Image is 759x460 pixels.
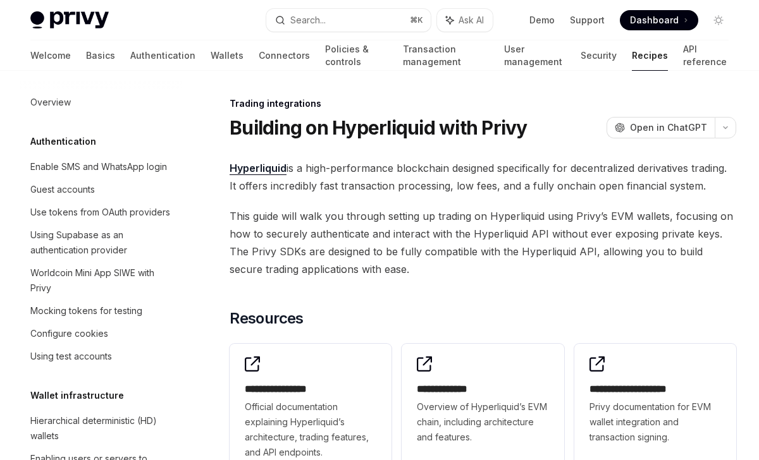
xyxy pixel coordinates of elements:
span: Privy documentation for EVM wallet integration and transaction signing. [589,399,721,445]
a: Welcome [30,40,71,71]
a: Recipes [632,40,668,71]
a: Enable SMS and WhatsApp login [20,155,182,178]
a: Mocking tokens for testing [20,300,182,322]
a: Demo [529,14,555,27]
div: Enable SMS and WhatsApp login [30,159,167,174]
div: Search... [290,13,326,28]
a: Dashboard [620,10,698,30]
div: Configure cookies [30,326,108,341]
div: Guest accounts [30,182,95,197]
a: Using test accounts [20,345,182,368]
a: Policies & controls [325,40,388,71]
div: Worldcoin Mini App SIWE with Privy [30,265,175,296]
a: Authentication [130,40,195,71]
span: This guide will walk you through setting up trading on Hyperliquid using Privy’s EVM wallets, foc... [230,207,736,278]
a: API reference [683,40,729,71]
span: Official documentation explaining Hyperliquid’s architecture, trading features, and API endpoints. [245,399,376,460]
button: Toggle dark mode [708,10,729,30]
button: Open in ChatGPT [607,117,715,138]
h1: Building on Hyperliquid with Privy [230,116,528,139]
a: Overview [20,91,182,114]
div: Overview [30,95,71,110]
div: Using Supabase as an authentication provider [30,227,175,258]
span: Overview of Hyperliquid’s EVM chain, including architecture and features. [417,399,548,445]
div: Using test accounts [30,349,112,364]
a: Support [570,14,605,27]
h5: Wallet infrastructure [30,388,124,403]
div: Trading integrations [230,97,736,110]
div: Mocking tokens for testing [30,303,142,318]
a: Hierarchical deterministic (HD) wallets [20,409,182,447]
a: Using Supabase as an authentication provider [20,224,182,262]
a: Guest accounts [20,178,182,201]
a: Connectors [259,40,310,71]
span: Open in ChatGPT [630,121,707,134]
img: light logo [30,11,109,29]
div: Use tokens from OAuth providers [30,205,170,220]
a: User management [504,40,565,71]
a: Security [581,40,617,71]
div: Hierarchical deterministic (HD) wallets [30,413,175,444]
button: Ask AI [437,9,493,32]
button: Search...⌘K [266,9,430,32]
a: Configure cookies [20,322,182,345]
a: Hyperliquid [230,162,287,175]
span: Ask AI [459,14,484,27]
span: Resources [230,308,304,329]
a: Worldcoin Mini App SIWE with Privy [20,262,182,300]
a: Wallets [211,40,244,71]
span: Dashboard [630,14,679,27]
a: Use tokens from OAuth providers [20,201,182,224]
a: Basics [86,40,115,71]
span: is a high-performance blockchain designed specifically for decentralized derivatives trading. It ... [230,159,736,195]
a: Transaction management [403,40,489,71]
h5: Authentication [30,134,96,149]
span: ⌘ K [410,15,423,25]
